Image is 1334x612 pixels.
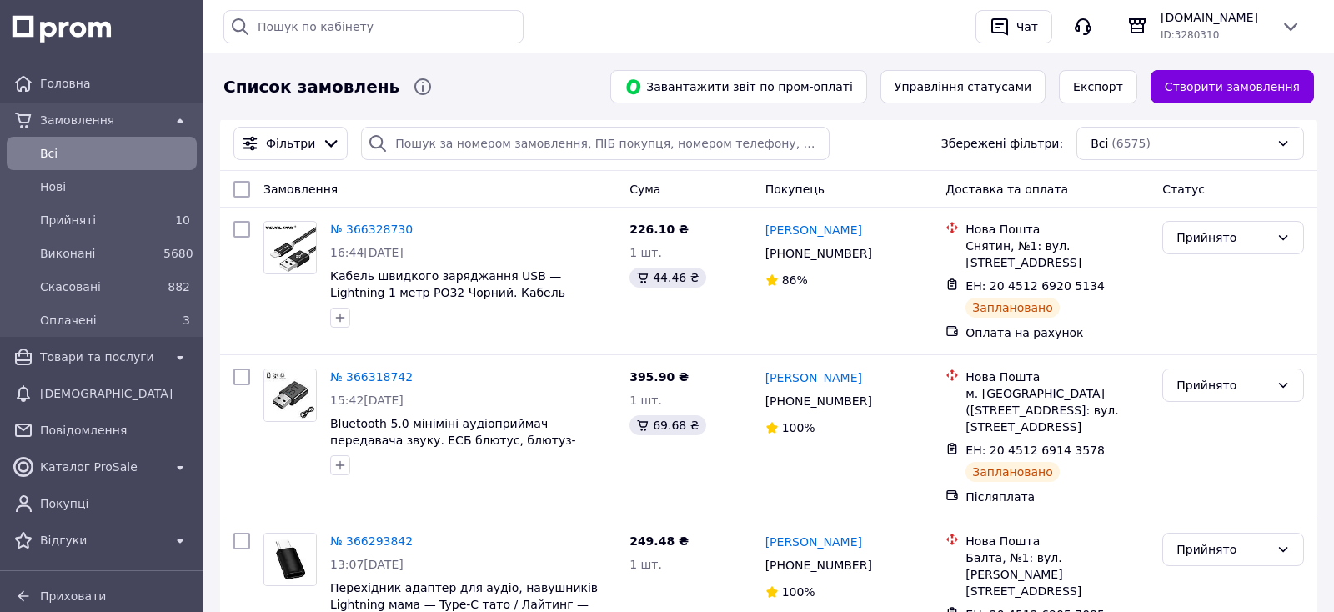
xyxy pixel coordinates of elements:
span: Виконані [40,245,157,262]
div: Заплановано [965,298,1060,318]
div: 44.46 ₴ [629,268,705,288]
a: Створити замовлення [1151,70,1314,103]
span: Cума [629,183,660,196]
span: 395.90 ₴ [629,370,689,384]
a: Bluetooth 5.0 мініміні аудіоприймач передавача звуку. ЕСБ блютус, блютуз-адаптер для комп'ютера, ... [330,417,591,464]
span: Каталог ProSale [40,459,163,475]
span: 1 шт. [629,246,662,259]
span: 16:44[DATE] [330,246,404,259]
span: 10 [175,213,190,227]
span: Прийняті [40,212,157,228]
a: Кабель швидкого заряджання USB — Lightning 1 метр PO32 Чорний. Кабель лайтінгів для айфона [330,269,565,316]
span: Всi [40,145,190,162]
span: ID: 3280310 [1161,29,1219,41]
div: Снятин, №1: вул. [STREET_ADDRESS] [965,238,1149,271]
span: Відгуки [40,532,163,549]
a: [PERSON_NAME] [765,369,862,386]
span: 15:42[DATE] [330,394,404,407]
span: Доставка та оплата [945,183,1068,196]
span: Товари та послуги [40,349,163,365]
span: 100% [782,421,815,434]
span: Приховати [40,589,106,603]
a: № 366293842 [330,534,413,548]
div: м. [GEOGRAPHIC_DATA] ([STREET_ADDRESS]: вул. [STREET_ADDRESS] [965,385,1149,435]
div: 69.68 ₴ [629,415,705,435]
span: Оплачені [40,312,157,329]
span: 13:07[DATE] [330,558,404,571]
div: [PHONE_NUMBER] [762,389,875,413]
button: Управління статусами [880,70,1046,103]
div: Балта, №1: вул. [PERSON_NAME][STREET_ADDRESS] [965,549,1149,599]
img: Фото товару [264,534,316,585]
button: Чат [975,10,1052,43]
span: 249.48 ₴ [629,534,689,548]
button: Експорт [1059,70,1137,103]
span: ЕН: 20 4512 6914 3578 [965,444,1105,457]
a: Фото товару [263,221,317,274]
span: [DEMOGRAPHIC_DATA] [40,385,190,402]
input: Пошук за номером замовлення, ПІБ покупця, номером телефону, Email, номером накладної [361,127,830,160]
span: Список замовлень [223,75,399,99]
span: [DOMAIN_NAME] [1161,9,1267,26]
span: Статус [1162,183,1205,196]
span: Повідомлення [40,422,190,439]
span: 1 шт. [629,558,662,571]
span: 226.10 ₴ [629,223,689,236]
div: Заплановано [965,462,1060,482]
a: № 366328730 [330,223,413,236]
span: 100% [782,585,815,599]
span: Замовлення [40,112,163,128]
span: Всі [1091,135,1108,152]
span: Скасовані [40,278,157,295]
div: Нова Пошта [965,221,1149,238]
span: Фільтри [266,135,315,152]
span: (6575) [1111,137,1151,150]
div: Оплата на рахунок [965,324,1149,341]
a: Фото товару [263,369,317,422]
a: Фото товару [263,533,317,586]
a: [PERSON_NAME] [765,222,862,238]
span: ЕН: 20 4512 6920 5134 [965,279,1105,293]
div: Прийнято [1176,540,1270,559]
button: Завантажити звіт по пром-оплаті [610,70,867,103]
span: Покупці [40,495,190,512]
div: Нова Пошта [965,369,1149,385]
span: 3 [183,314,190,327]
span: Покупець [765,183,825,196]
a: [PERSON_NAME] [765,534,862,550]
div: Прийнято [1176,376,1270,394]
span: 1 шт. [629,394,662,407]
div: Прийнято [1176,228,1270,247]
div: [PHONE_NUMBER] [762,242,875,265]
span: Збережені фільтри: [941,135,1063,152]
span: 86% [782,273,808,287]
div: Післяплата [965,489,1149,505]
input: Пошук по кабінету [223,10,524,43]
a: № 366318742 [330,370,413,384]
span: Головна [40,75,190,92]
img: Фото товару [264,223,316,272]
img: Фото товару [264,369,316,421]
div: [PHONE_NUMBER] [762,554,875,577]
span: 882 [168,280,190,293]
span: Нові [40,178,190,195]
div: Чат [1013,14,1041,39]
span: 5680 [163,247,193,260]
div: Нова Пошта [965,533,1149,549]
span: Замовлення [263,183,338,196]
